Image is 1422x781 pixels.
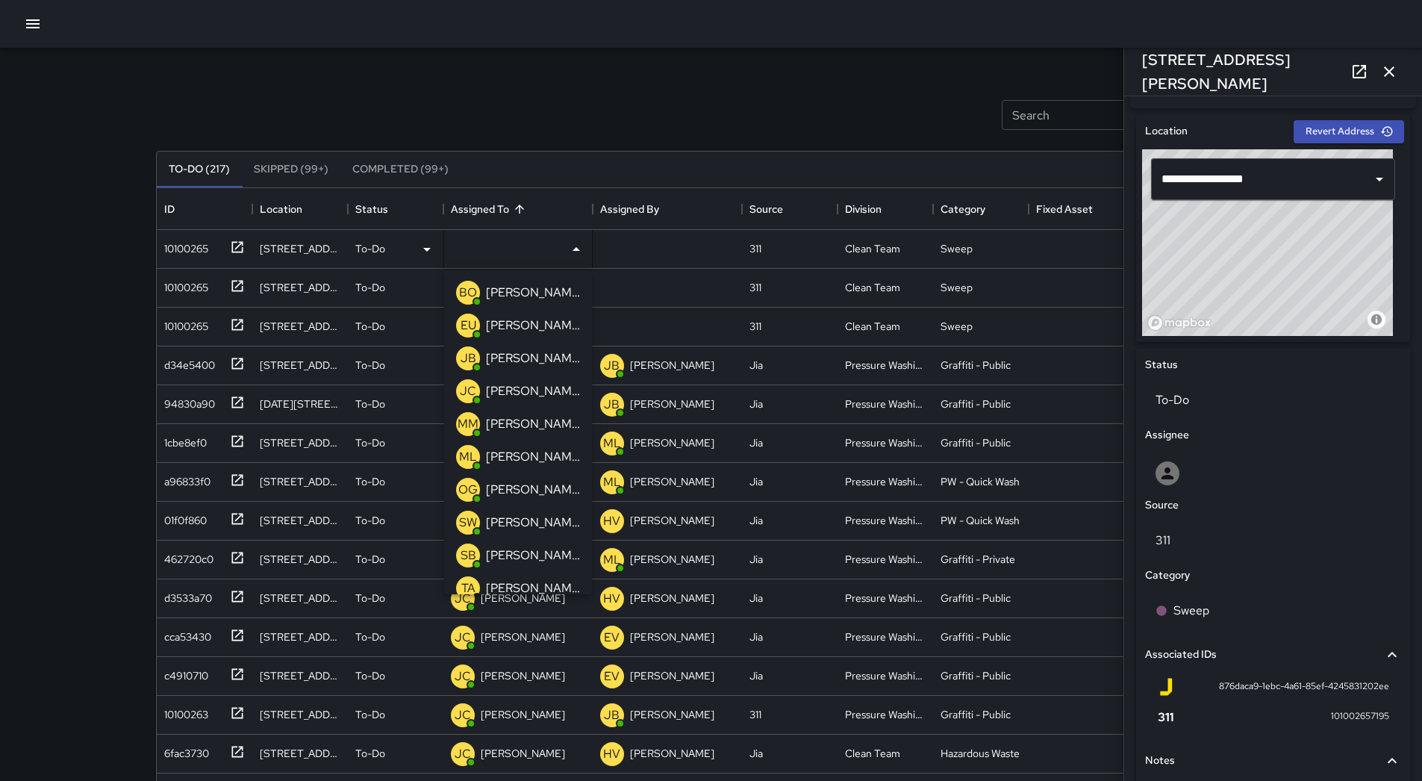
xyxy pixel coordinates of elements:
p: To-Do [355,591,385,606]
div: Status [348,188,443,230]
div: 122 10th Street [260,280,340,295]
p: [PERSON_NAME] [486,349,580,367]
p: [PERSON_NAME] Weekly [486,514,580,532]
p: JC [455,590,471,608]
p: HV [603,512,620,530]
div: Jia [749,629,763,644]
p: [PERSON_NAME] [630,629,714,644]
p: [PERSON_NAME] [486,317,580,335]
p: [PERSON_NAME] [481,746,565,761]
div: Graffiti - Public [941,435,1011,450]
div: Source [742,188,838,230]
div: PW - Quick Wash [941,474,1020,489]
p: To-Do [355,513,385,528]
div: PW - Quick Wash [941,513,1020,528]
p: [PERSON_NAME] [630,435,714,450]
p: JC [460,382,476,400]
div: 01f0f860 [158,507,207,528]
div: 440 Jessie Street [260,668,340,683]
p: JB [604,357,620,375]
p: To-Do [355,358,385,373]
p: JC [455,706,471,724]
p: [PERSON_NAME] [630,668,714,683]
div: Graffiti - Public [941,358,1011,373]
div: 1cbe8ef0 [158,429,207,450]
div: d3533a70 [158,585,212,606]
div: 1200-1208 Market Street [260,396,340,411]
p: SW [459,514,477,532]
p: EU [461,317,476,335]
div: 1101 Market Street [260,319,340,334]
p: EV [604,668,620,685]
p: [PERSON_NAME] [481,629,565,644]
p: To-Do [355,629,385,644]
div: 43 11th Street [260,591,340,606]
p: [PERSON_NAME] [486,547,580,564]
div: Category [941,188,985,230]
p: [PERSON_NAME] [630,513,714,528]
p: [PERSON_NAME] [486,415,580,433]
p: To-Do [355,435,385,450]
button: Completed (99+) [340,152,461,187]
div: Pressure Washing [845,435,926,450]
p: To-Do [355,707,385,722]
div: 311 [749,280,761,295]
div: 1275 Market Street [260,435,340,450]
div: Sweep [941,241,973,256]
button: To-Do (217) [157,152,242,187]
p: To-Do [355,552,385,567]
p: HV [603,745,620,763]
p: To-Do [355,746,385,761]
div: Pressure Washing [845,513,926,528]
div: 83 Eddy Street [260,474,340,489]
div: Division [838,188,933,230]
div: 6fac3730 [158,740,209,761]
div: Clean Team [845,746,900,761]
p: JB [461,349,476,367]
div: Jia [749,474,763,489]
div: Pressure Washing [845,629,926,644]
div: Jia [749,746,763,761]
div: Sweep [941,319,973,334]
div: Hazardous Waste [941,746,1020,761]
div: Clean Team [845,280,900,295]
div: 21c Harriet Street [260,241,340,256]
p: To-Do [355,280,385,295]
p: To-Do [355,396,385,411]
p: [PERSON_NAME] [481,591,565,606]
div: ID [164,188,175,230]
p: OG [458,481,478,499]
div: ID [157,188,252,230]
p: [PERSON_NAME] [486,481,580,499]
div: Graffiti - Public [941,396,1011,411]
div: Graffiti - Public [941,668,1011,683]
div: Assigned By [600,188,659,230]
div: 440 Jessie Street [260,629,340,644]
p: [PERSON_NAME] [481,707,565,722]
div: Pressure Washing [845,358,926,373]
p: [PERSON_NAME] [630,358,714,373]
p: [PERSON_NAME] [630,474,714,489]
div: 259 6th Street [260,746,340,761]
div: 10100265 [158,313,208,334]
p: [PERSON_NAME] [486,382,580,400]
p: [PERSON_NAME] [630,591,714,606]
p: TA [461,579,475,597]
div: 1051 Market Street [260,707,340,722]
div: Assigned To [451,188,509,230]
div: Location [252,188,348,230]
div: Clean Team [845,319,900,334]
p: To-Do [355,319,385,334]
div: 311 [749,241,761,256]
p: [PERSON_NAME] [486,579,580,597]
p: [PERSON_NAME] [630,746,714,761]
p: To-Do [355,241,385,256]
p: [PERSON_NAME] [630,707,714,722]
div: Jia [749,358,763,373]
div: Pressure Washing [845,668,926,683]
div: Division [845,188,882,230]
p: JC [455,668,471,685]
p: [PERSON_NAME] [630,552,714,567]
div: 1001 Howard Street [260,552,340,567]
div: a96833f0 [158,468,211,489]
